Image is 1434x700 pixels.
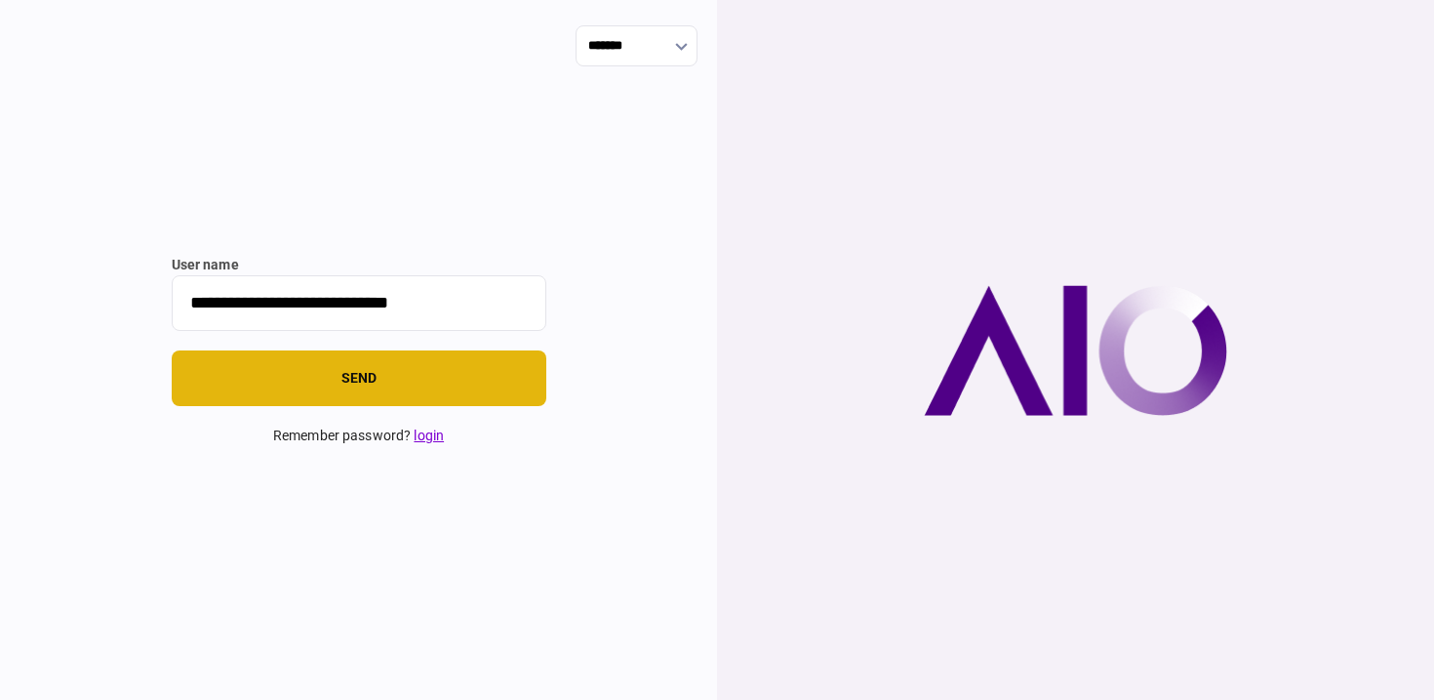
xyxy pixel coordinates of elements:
label: user name [172,255,546,275]
div: remember password ? [172,426,546,446]
input: user name [172,275,546,331]
a: login [414,428,444,443]
input: show language options [576,25,697,66]
img: AIO company logo [924,285,1227,416]
button: send [172,350,546,406]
